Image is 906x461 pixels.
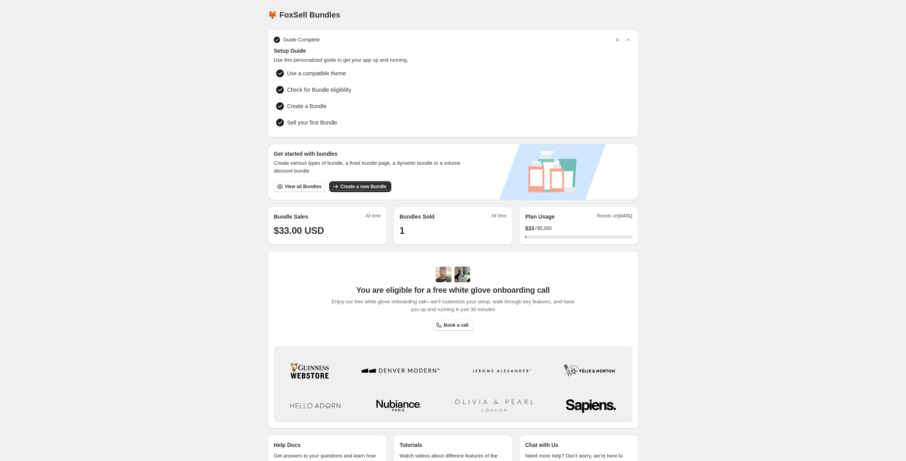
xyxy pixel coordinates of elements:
div: / [525,224,632,232]
span: Create various types of bundle, a fixed bundle page, a dynamic bundle or a volume discount bundle [274,159,468,175]
span: View all Bundles [285,183,321,190]
span: All time [366,213,381,221]
h1: 1 [399,224,507,237]
h2: Bundle Sales [274,213,308,221]
span: All time [491,213,507,221]
span: Use a compatible theme [287,69,346,77]
span: Resets on [597,213,633,221]
span: Create a new Bundle [340,183,386,190]
img: Prakhar [455,267,470,282]
img: Adi [436,267,451,282]
h1: 🦊 FoxSell Bundles [268,10,340,20]
span: Check for Bundle eligibility [287,86,351,94]
span: Use this personalized guide to get your app up and running. [274,56,632,64]
a: Book a call [433,320,473,331]
span: Setup Guide [274,47,632,55]
span: Sell your first Bundle [287,119,337,126]
span: Book a call [444,322,468,328]
span: Enjoy our free white glove onboarding call—we'll customize your setup, walk through key features,... [328,298,579,313]
span: [DATE] [618,214,632,218]
h1: $33.00 USD [274,224,381,237]
span: $ 33 [525,224,534,232]
p: Help Docs [274,441,300,449]
h2: Plan Usage [525,213,555,221]
p: Tutorials [399,441,422,449]
span: Guide Complete [283,36,320,44]
button: Create a new Bundle [329,181,391,192]
button: View all Bundles [274,181,326,192]
span: Create a Bundle [287,102,326,110]
span: $5,000 [537,225,552,231]
p: Chat with Us [525,441,558,449]
h2: Bundles Sold [399,213,434,221]
h3: Get started with bundles [274,150,468,158]
span: You are eligible for a free white glove onboarding call [356,285,549,295]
